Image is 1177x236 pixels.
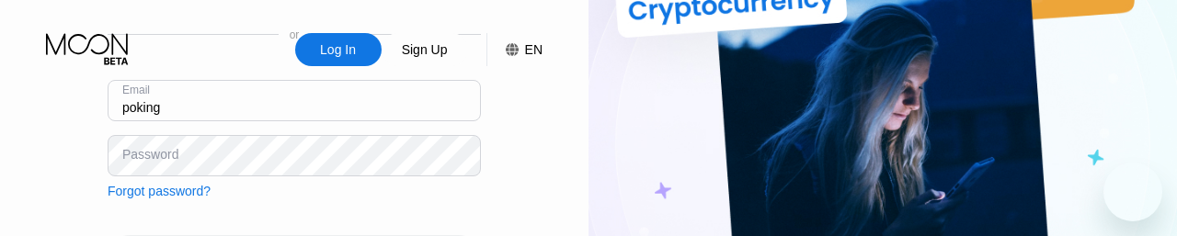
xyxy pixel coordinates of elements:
div: Forgot password? [108,184,211,198]
div: EN [525,42,543,57]
div: Email [122,84,150,96]
iframe: Button to launch messaging window [1103,163,1162,221]
div: Sign Up [382,33,468,66]
div: EN [486,33,543,66]
div: Password [122,147,178,162]
div: Log In [295,33,382,66]
div: Log In [318,40,358,59]
div: Sign Up [400,40,450,59]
